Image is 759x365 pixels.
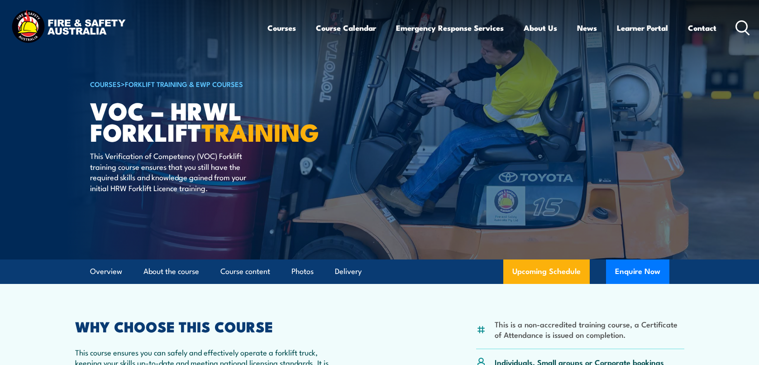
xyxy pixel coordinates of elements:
a: Contact [688,16,716,40]
a: COURSES [90,79,121,89]
li: This is a non-accredited training course, a Certificate of Attendance is issued on completion. [495,319,684,340]
a: About Us [524,16,557,40]
a: Learner Portal [617,16,668,40]
a: Emergency Response Services [396,16,504,40]
a: News [577,16,597,40]
p: This Verification of Competency (VOC) Forklift training course ensures that you still have the re... [90,150,255,193]
a: Overview [90,259,122,283]
a: Upcoming Schedule [503,259,590,284]
a: Photos [291,259,314,283]
strong: TRAINING [201,112,319,150]
button: Enquire Now [606,259,669,284]
a: Courses [267,16,296,40]
a: Course Calendar [316,16,376,40]
a: Forklift Training & EWP Courses [125,79,243,89]
a: Delivery [335,259,362,283]
h6: > [90,78,314,89]
h1: VOC – HRWL Forklift [90,100,314,142]
h2: WHY CHOOSE THIS COURSE [75,320,339,332]
a: Course content [220,259,270,283]
a: About the course [143,259,199,283]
